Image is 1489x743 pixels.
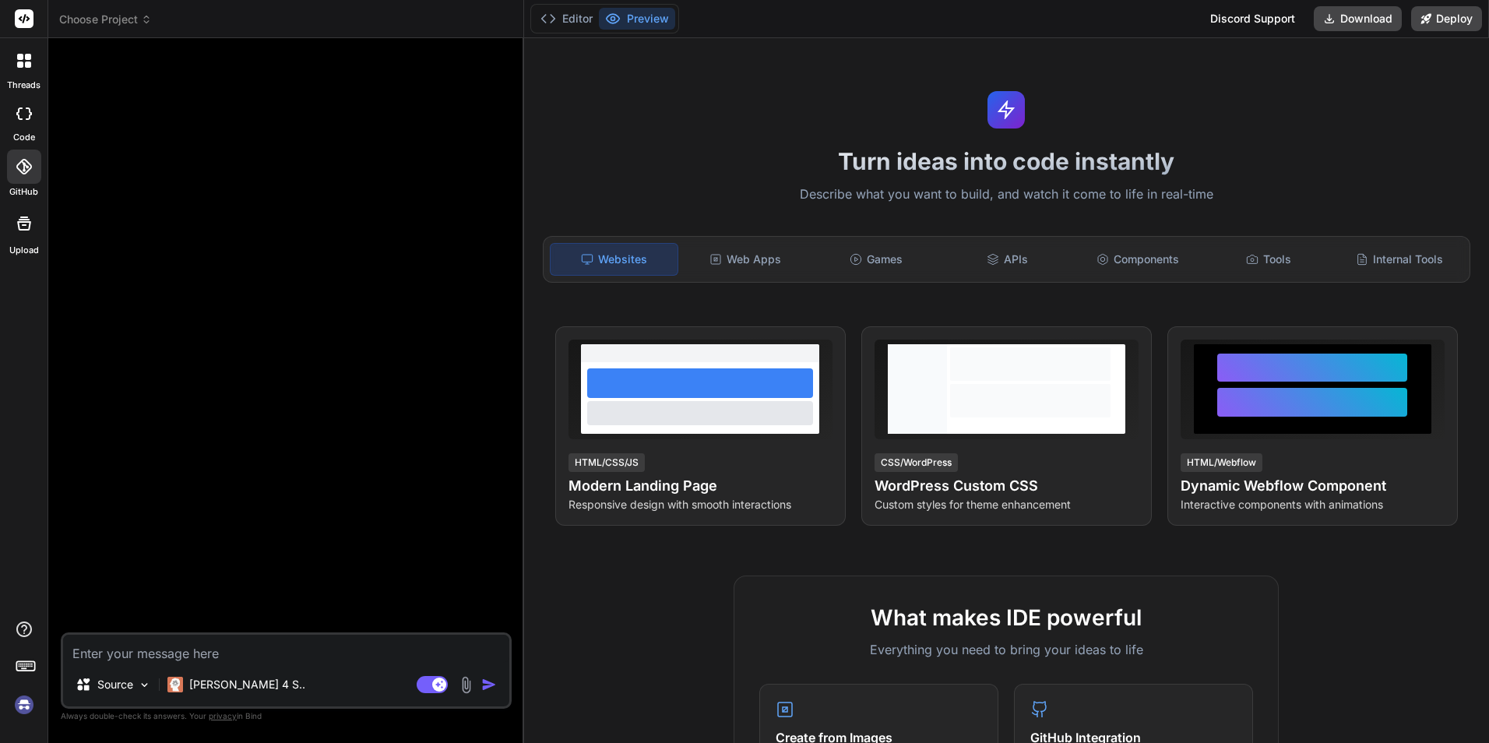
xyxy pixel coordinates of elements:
div: Web Apps [681,243,809,276]
button: Editor [534,8,599,30]
label: threads [7,79,40,92]
img: signin [11,692,37,718]
h4: Dynamic Webflow Component [1181,475,1445,497]
div: Components [1074,243,1202,276]
label: code [13,131,35,144]
div: Internal Tools [1336,243,1463,276]
img: attachment [457,676,475,694]
p: Always double-check its answers. Your in Bind [61,709,512,724]
span: privacy [209,711,237,720]
h4: WordPress Custom CSS [875,475,1139,497]
img: Claude 4 Sonnet [167,677,183,692]
h2: What makes IDE powerful [759,601,1253,634]
p: Describe what you want to build, and watch it come to life in real-time [533,185,1480,205]
h4: Modern Landing Page [568,475,833,497]
span: Choose Project [59,12,152,27]
div: HTML/CSS/JS [568,453,645,472]
div: CSS/WordPress [875,453,958,472]
div: Websites [550,243,679,276]
div: Discord Support [1201,6,1304,31]
img: Pick Models [138,678,151,692]
h1: Turn ideas into code instantly [533,147,1480,175]
div: Games [812,243,940,276]
div: Tools [1205,243,1332,276]
label: GitHub [9,185,38,199]
p: Custom styles for theme enhancement [875,497,1139,512]
img: icon [481,677,497,692]
p: [PERSON_NAME] 4 S.. [189,677,305,692]
div: APIs [943,243,1071,276]
p: Source [97,677,133,692]
button: Download [1314,6,1402,31]
p: Interactive components with animations [1181,497,1445,512]
label: Upload [9,244,39,257]
button: Preview [599,8,675,30]
p: Responsive design with smooth interactions [568,497,833,512]
div: HTML/Webflow [1181,453,1262,472]
button: Deploy [1411,6,1482,31]
p: Everything you need to bring your ideas to life [759,640,1253,659]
